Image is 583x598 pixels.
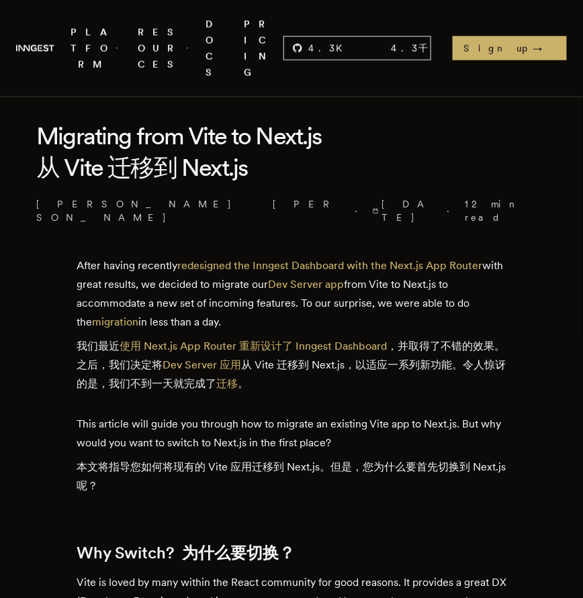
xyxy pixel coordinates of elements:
[465,198,539,225] span: 12 min read
[77,461,506,493] font: 本文将指导您如何将现有的 Vite 应用迁移到 Next.js。但是，您为什么要首先切换到 Next.js 呢？
[92,316,138,329] a: migration
[177,260,482,272] a: redesigned the Inngest Dashboard with the Next.js App Router
[453,36,567,60] a: Sign up
[182,544,295,563] font: 为什么要切换？
[71,24,119,73] span: PLATFORM
[77,415,506,501] p: This article will guide you through how to migrate an existing Vite app to Next.js. But why would...
[206,16,228,81] a: DOCS
[135,24,189,73] span: RESOURCES
[268,279,344,291] a: Dev Server app
[36,123,547,187] h1: Migrating from Vite to Next.js
[391,43,428,54] font: 4.3千
[36,198,547,225] p: · ·
[135,16,189,81] button: RESOURCES
[36,154,248,183] font: 从 Vite 迁移到 Next.js
[77,257,506,399] p: After having recently with great results, we decided to migrate our from Vite to Next.js to accom...
[163,359,241,372] a: Dev Server 应用
[244,16,283,81] a: PRICING
[71,16,119,81] button: PLATFORM
[533,42,556,55] span: →
[216,378,238,391] a: 迁移
[36,198,349,225] a: [PERSON_NAME] [PERSON_NAME]
[373,198,442,225] span: [DATE]
[308,42,428,55] span: 4.3 K
[77,340,506,391] font: 我们最近 ，并取得了不错的效果。之后，我们决定将 从 Vite 迁移到 Next.js，以适应一系列新功能。令人惊讶的是，我们不到一天就完成了 。
[120,340,387,353] a: 使用 Next.js App Router 重新设计了 Inngest Dashboard
[77,544,506,563] h2: Why Switch?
